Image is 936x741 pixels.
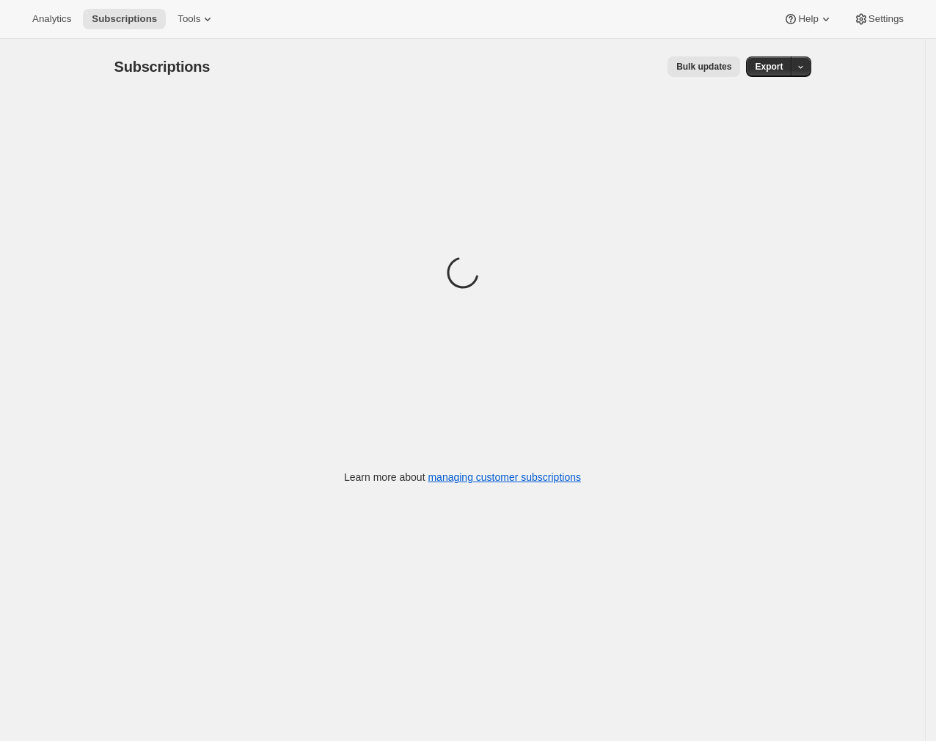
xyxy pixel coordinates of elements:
[83,9,166,29] button: Subscriptions
[755,61,783,73] span: Export
[668,56,740,77] button: Bulk updates
[178,13,200,25] span: Tools
[344,470,581,484] p: Learn more about
[869,13,904,25] span: Settings
[114,59,211,75] span: Subscriptions
[23,9,80,29] button: Analytics
[845,9,913,29] button: Settings
[775,9,841,29] button: Help
[92,13,157,25] span: Subscriptions
[32,13,71,25] span: Analytics
[798,13,818,25] span: Help
[169,9,224,29] button: Tools
[676,61,731,73] span: Bulk updates
[746,56,791,77] button: Export
[428,471,581,483] a: managing customer subscriptions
